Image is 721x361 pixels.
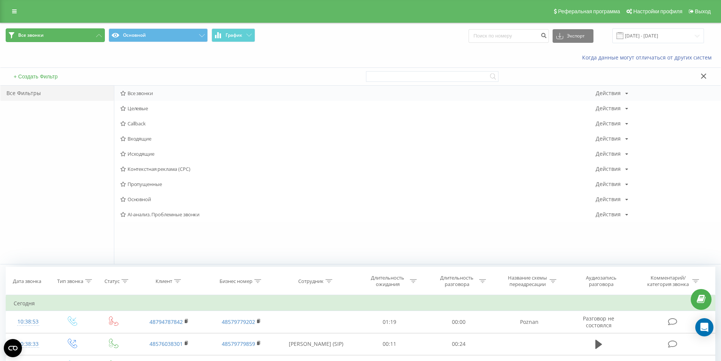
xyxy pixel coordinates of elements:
[368,275,408,288] div: Длительность ожидания
[596,121,621,126] div: Действия
[120,151,596,156] span: Исходящие
[120,197,596,202] span: Основной
[4,339,22,357] button: Open CMP widget
[222,340,255,347] a: 48579779859
[596,151,621,156] div: Действия
[583,315,614,329] span: Разговор не состоялся
[0,86,114,101] div: Все Фильтры
[149,340,183,347] a: 48576038301
[222,318,255,325] a: 48579779202
[424,333,494,355] td: 00:24
[298,278,324,284] div: Сотрудник
[698,73,709,81] button: Закрыть
[355,333,424,355] td: 00:11
[646,275,690,288] div: Комментарий/категория звонка
[14,314,43,329] div: 10:38:53
[120,181,596,187] span: Пропущенные
[6,28,105,42] button: Все звонки
[633,8,682,14] span: Настройки профиля
[596,91,621,96] div: Действия
[104,278,120,284] div: Статус
[11,73,60,80] button: + Создать Фильтр
[596,197,621,202] div: Действия
[558,8,620,14] span: Реферальная программа
[576,275,626,288] div: Аудиозапись разговора
[156,278,172,284] div: Клиент
[596,166,621,172] div: Действия
[120,106,596,111] span: Целевые
[493,311,565,333] td: Poznan
[596,212,621,217] div: Действия
[437,275,477,288] div: Длительность разговора
[120,212,596,217] span: AI-анализ. Проблемные звонки
[582,54,715,61] a: Когда данные могут отличаться от других систем
[355,311,424,333] td: 01:19
[226,33,242,38] span: График
[57,278,83,284] div: Тип звонка
[18,32,44,38] span: Все звонки
[277,333,355,355] td: [PERSON_NAME] (SIP)
[695,8,711,14] span: Выход
[424,311,494,333] td: 00:00
[553,29,593,43] button: Экспорт
[120,91,596,96] span: Все звонки
[149,318,183,325] a: 48794787842
[469,29,549,43] input: Поиск по номеру
[220,278,252,284] div: Бизнес номер
[507,275,548,288] div: Название схемы переадресации
[120,136,596,141] span: Входящие
[120,121,596,126] span: Callback
[14,337,43,352] div: 10:38:33
[109,28,208,42] button: Основной
[596,181,621,187] div: Действия
[13,278,41,284] div: Дата звонка
[6,296,715,311] td: Сегодня
[596,136,621,141] div: Действия
[596,106,621,111] div: Действия
[695,318,713,336] div: Open Intercom Messenger
[212,28,255,42] button: График
[120,166,596,172] span: Контекстная реклама (CPC)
